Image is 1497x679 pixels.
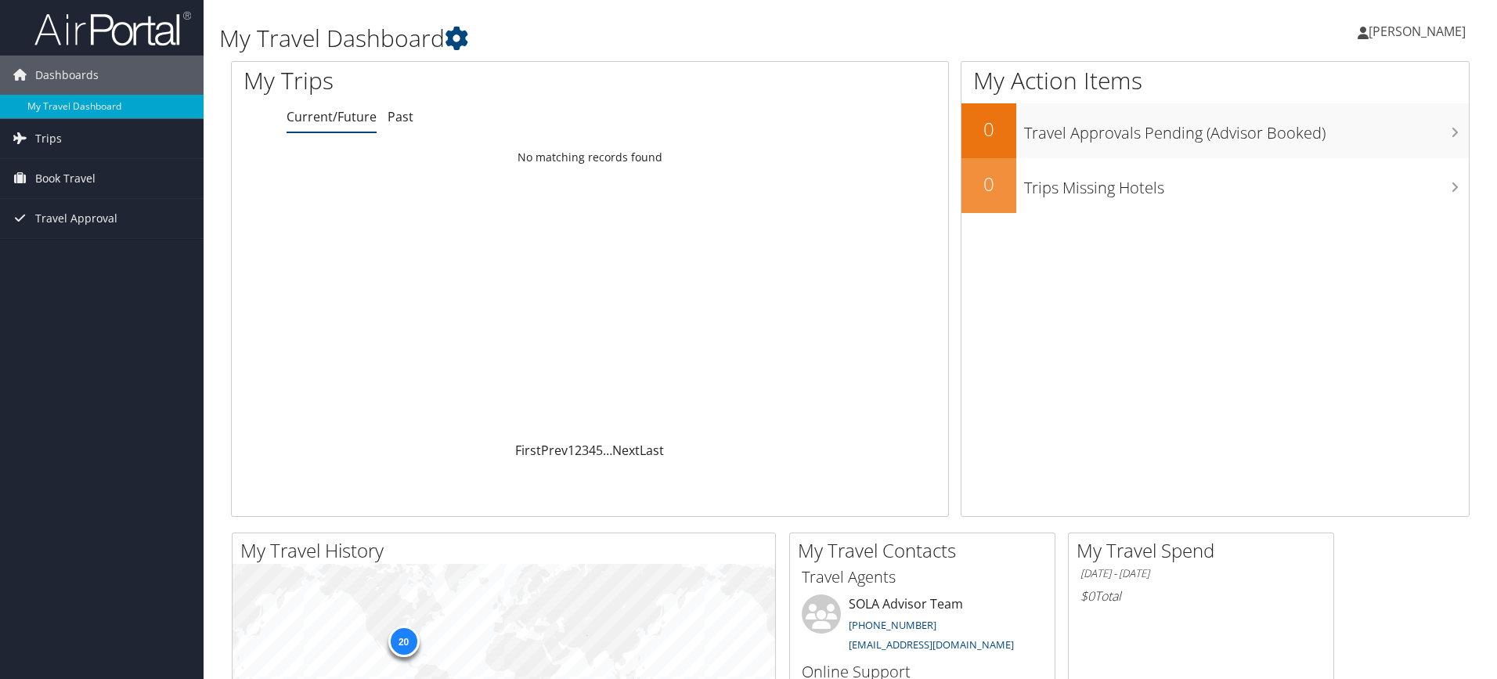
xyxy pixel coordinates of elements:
a: Current/Future [287,108,377,125]
span: Book Travel [35,159,96,198]
h2: My Travel Contacts [798,537,1055,564]
a: Past [388,108,413,125]
a: 0Travel Approvals Pending (Advisor Booked) [961,103,1469,158]
span: … [603,442,612,459]
h6: [DATE] - [DATE] [1080,566,1322,581]
div: 20 [388,626,419,657]
span: [PERSON_NAME] [1369,23,1466,40]
a: Prev [541,442,568,459]
a: 1 [568,442,575,459]
a: Last [640,442,664,459]
li: SOLA Advisor Team [794,594,1051,659]
h3: Trips Missing Hotels [1024,169,1469,199]
span: $0 [1080,587,1095,605]
h2: My Travel Spend [1077,537,1333,564]
img: airportal-logo.png [34,10,191,47]
span: Dashboards [35,56,99,95]
a: 5 [596,442,603,459]
h3: Travel Agents [802,566,1043,588]
a: [PERSON_NAME] [1358,8,1481,55]
h3: Travel Approvals Pending (Advisor Booked) [1024,114,1469,144]
a: [PHONE_NUMBER] [849,618,936,632]
a: [EMAIL_ADDRESS][DOMAIN_NAME] [849,637,1014,652]
a: Next [612,442,640,459]
span: Travel Approval [35,199,117,238]
h2: My Travel History [240,537,775,564]
h6: Total [1080,587,1322,605]
a: 4 [589,442,596,459]
h1: My Action Items [961,64,1469,97]
a: First [515,442,541,459]
h2: 0 [961,116,1016,143]
td: No matching records found [232,143,948,172]
a: 0Trips Missing Hotels [961,158,1469,213]
h2: 0 [961,171,1016,197]
a: 3 [582,442,589,459]
h1: My Travel Dashboard [219,22,1061,55]
h1: My Trips [243,64,638,97]
a: 2 [575,442,582,459]
span: Trips [35,119,62,158]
